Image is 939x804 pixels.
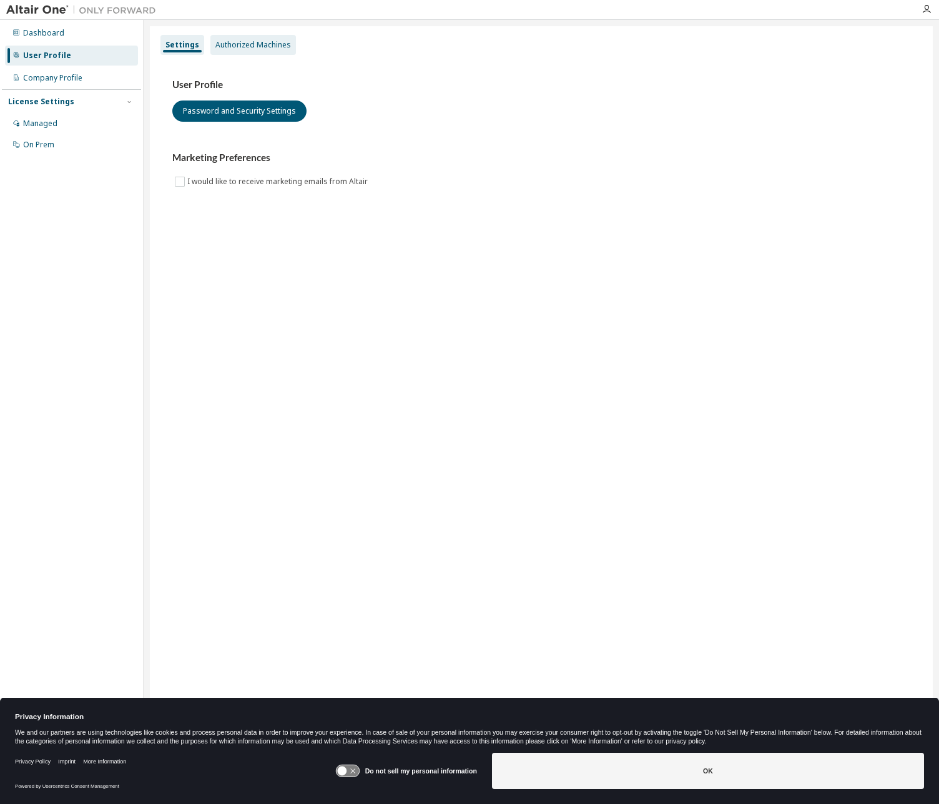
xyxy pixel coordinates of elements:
div: Company Profile [23,73,82,83]
img: Altair One [6,4,162,16]
div: License Settings [8,97,74,107]
div: Dashboard [23,28,64,38]
div: On Prem [23,140,54,150]
h3: User Profile [172,79,910,91]
div: Settings [165,40,199,50]
div: User Profile [23,51,71,61]
h3: Marketing Preferences [172,152,910,164]
div: Managed [23,119,57,129]
label: I would like to receive marketing emails from Altair [187,174,370,189]
button: Password and Security Settings [172,100,307,122]
div: Authorized Machines [215,40,291,50]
